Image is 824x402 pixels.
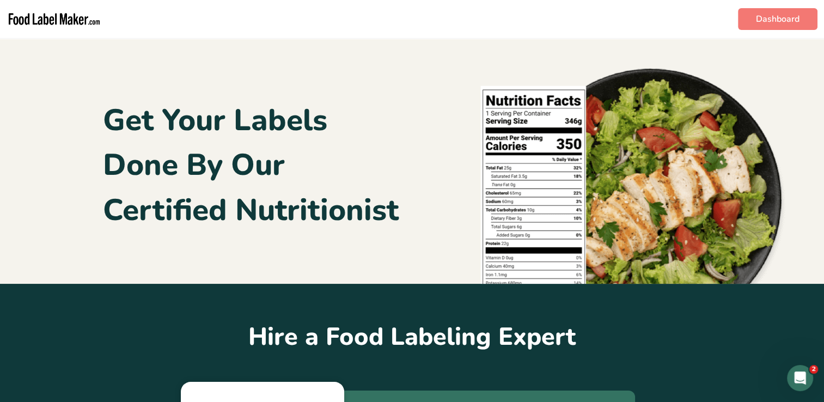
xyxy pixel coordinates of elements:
h1: Get Your Labels Done By Our Certified Nutritionist [103,98,399,233]
img: header-img.b4fd922.png [465,47,791,284]
a: Dashboard [738,8,817,30]
span: 2 [809,365,818,374]
img: Food Label Maker [7,4,102,34]
iframe: Intercom live chat [787,365,813,391]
